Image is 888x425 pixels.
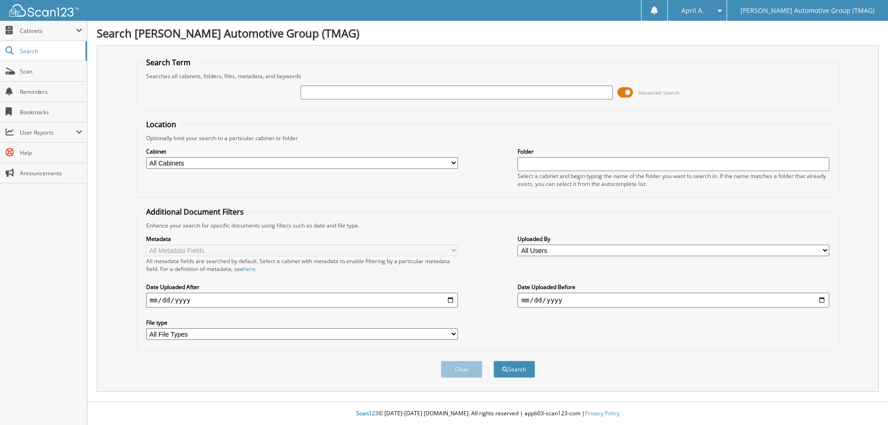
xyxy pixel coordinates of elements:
legend: Additional Document Filters [142,207,248,217]
span: Advanced Search [638,89,679,96]
span: April A. [681,8,704,13]
button: Search [493,361,535,378]
legend: Location [142,119,181,129]
label: Date Uploaded Before [518,283,829,291]
label: Cabinet [146,148,458,155]
img: scan123-logo-white.svg [9,4,79,17]
a: here [243,265,255,273]
span: Scan123 [356,409,378,417]
div: Select a cabinet and begin typing the name of the folder you want to search in. If the name match... [518,172,829,188]
span: Scan [20,68,82,75]
div: Optionally limit your search to a particular cabinet or folder [142,134,834,142]
div: All metadata fields are searched by default. Select a cabinet with metadata to enable filtering b... [146,257,458,273]
label: Folder [518,148,829,155]
input: start [146,293,458,308]
span: Search [20,47,81,55]
a: Privacy Policy [585,409,620,417]
div: © [DATE]-[DATE] [DOMAIN_NAME]. All rights reserved | appb03-scan123-com | [87,402,888,425]
span: Help [20,149,82,157]
label: Date Uploaded After [146,283,458,291]
span: Announcements [20,169,82,177]
span: Cabinets [20,27,76,35]
h1: Search [PERSON_NAME] Automotive Group (TMAG) [97,25,879,41]
div: Searches all cabinets, folders, files, metadata, and keywords [142,72,834,80]
button: Clear [441,361,482,378]
label: Metadata [146,235,458,243]
span: Reminders [20,88,82,96]
span: [PERSON_NAME] Automotive Group (TMAG) [740,8,875,13]
input: end [518,293,829,308]
label: Uploaded By [518,235,829,243]
span: Bookmarks [20,108,82,116]
label: File type [146,319,458,326]
legend: Search Term [142,57,195,68]
div: Enhance your search for specific documents using filters such as date and file type. [142,222,834,229]
span: User Reports [20,129,76,136]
